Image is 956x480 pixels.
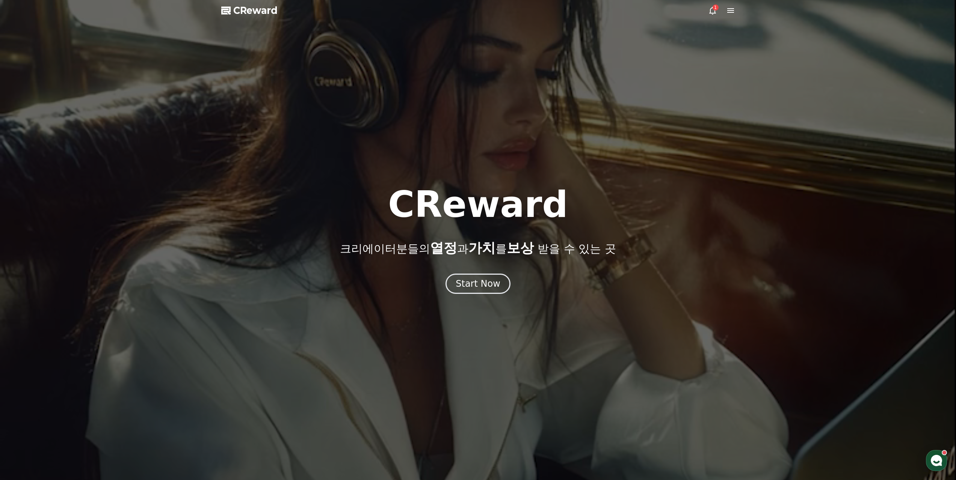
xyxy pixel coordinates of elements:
span: 가치 [468,240,495,256]
div: Start Now [456,278,500,290]
div: 1 [713,5,719,11]
a: Start Now [446,281,510,288]
span: 열정 [430,240,457,256]
h1: CReward [388,187,568,223]
p: 크리에이터분들의 과 를 받을 수 있는 곳 [340,241,616,256]
a: 1 [708,6,717,15]
span: CReward [233,5,278,17]
span: 보상 [507,240,534,256]
a: CReward [221,5,278,17]
button: Start Now [446,274,510,294]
